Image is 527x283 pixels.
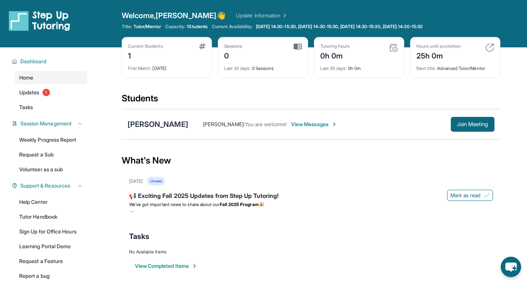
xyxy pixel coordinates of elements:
[294,43,302,50] img: card
[15,210,87,223] a: Tutor Handbook
[15,71,87,84] a: Home
[220,202,259,207] strong: Fall 2025 Program
[129,178,143,184] div: [DATE]
[19,104,33,111] span: Tasks
[245,121,287,127] span: You are welcome!
[20,58,47,65] span: Dashboard
[128,49,163,61] div: 1
[129,202,220,207] span: We’ve got important news to share about our
[416,65,436,71] span: Next title :
[485,43,494,52] img: card
[389,43,398,52] img: card
[280,12,288,19] img: Chevron Right
[416,49,461,61] div: 25h 0m
[259,202,264,207] span: 🎉
[20,182,70,189] span: Support & Resources
[15,163,87,176] a: Volunteer as a sub
[224,49,243,61] div: 0
[320,43,350,49] div: Tutoring hours
[134,24,161,30] span: Tutor/Mentor
[122,144,500,177] div: What's New
[320,49,350,61] div: 0h 0m
[450,192,481,199] span: Mark as read
[9,10,70,31] img: logo
[199,43,206,49] img: card
[484,192,490,198] img: Mark as read
[135,262,197,270] button: View Completed Items
[20,120,72,127] span: Session Management
[15,86,87,99] a: Updates1
[203,121,245,127] span: [PERSON_NAME] :
[224,65,251,71] span: Last 30 days :
[451,117,494,132] button: Join Meeting
[15,225,87,238] a: Sign Up for Office Hours
[256,24,423,30] span: [DATE] 14:30-15:30, [DATE] 14:30-15:30, [DATE] 14:30-15:30, [DATE] 14:30-15:30
[416,43,461,49] div: Hours until promotion
[15,133,87,146] a: Weekly Progress Report
[128,43,163,49] div: Current Students
[15,240,87,253] a: Learning Portal Demo
[122,10,226,21] span: Welcome, [PERSON_NAME] 👋
[224,43,243,49] div: Sessions
[129,231,149,242] span: Tasks
[165,24,186,30] span: Capacity:
[447,190,493,201] button: Mark as read
[15,101,87,114] a: Tasks
[331,121,337,127] img: Chevron-Right
[254,24,424,30] a: [DATE] 14:30-15:30, [DATE] 14:30-15:30, [DATE] 14:30-15:30, [DATE] 14:30-15:30
[17,58,83,65] button: Dashboard
[187,24,207,30] span: 1 Students
[122,24,132,30] span: Title:
[320,61,398,71] div: 0h 0m
[15,255,87,268] a: Request a Feature
[128,119,188,129] div: [PERSON_NAME]
[19,89,40,96] span: Updates
[129,249,493,255] div: No Available Items
[17,120,83,127] button: Session Management
[320,65,347,71] span: Last 30 days :
[236,12,288,19] a: Update Information
[129,191,493,202] div: 📢 Exciting Fall 2025 Updates from Step Up Tutoring!
[43,89,50,96] span: 1
[128,61,206,71] div: [DATE]
[128,65,152,71] span: First Match :
[147,177,165,185] div: Unread
[15,269,87,283] a: Report a bug
[416,61,494,71] div: Advanced Tutor/Mentor
[122,92,500,109] div: Students
[15,148,87,161] a: Request a Sub
[19,74,33,81] span: Home
[17,182,83,189] button: Support & Resources
[291,121,337,128] span: View Messages
[224,61,302,71] div: 0 Sessions
[15,195,87,209] a: Help Center
[457,122,489,127] span: Join Meeting
[501,257,521,277] button: chat-button
[212,24,253,30] span: Current Availability:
